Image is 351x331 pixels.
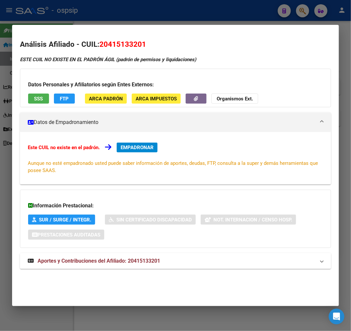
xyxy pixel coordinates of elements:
[136,96,177,102] span: ARCA Impuestos
[38,258,160,264] span: Aportes y Contribuciones del Afiliado: 20415133201
[39,217,91,223] span: SUR / SURGE / INTEGR.
[89,96,123,102] span: ARCA Padrón
[28,94,49,104] button: SSS
[20,253,331,269] mat-expansion-panel-header: Aportes y Contribuciones del Afiliado: 20415133201
[28,145,100,150] strong: Este CUIL no existe en el padrón.
[20,132,331,184] div: Datos de Empadronamiento
[20,113,331,132] mat-expansion-panel-header: Datos de Empadronamiento
[60,96,69,102] span: FTP
[28,230,104,240] button: Prestaciones Auditadas
[99,40,146,48] span: 20415133201
[121,145,154,150] span: EMPADRONAR
[28,160,318,173] span: Aunque no esté empadronado usted puede saber información de aportes, deudas, FTP, consulta a la s...
[20,57,196,62] strong: ESTE CUIL NO EXISTE EN EL PADRÓN ÁGIL (padrón de permisos y liquidaciones)
[329,309,344,324] div: Open Intercom Messenger
[28,118,315,126] mat-panel-title: Datos de Empadronamiento
[117,143,158,152] button: EMPADRONAR
[28,81,323,89] h3: Datos Personales y Afiliatorios según Entes Externos:
[28,202,323,210] h3: Información Prestacional:
[20,39,331,50] h2: Análisis Afiliado - CUIL:
[213,217,292,223] span: Not. Internacion / Censo Hosp.
[116,217,192,223] span: Sin Certificado Discapacidad
[105,215,196,225] button: Sin Certificado Discapacidad
[28,215,95,225] button: SUR / SURGE / INTEGR.
[34,96,43,102] span: SSS
[211,94,258,104] button: Organismos Ext.
[38,232,100,238] span: Prestaciones Auditadas
[217,96,253,102] strong: Organismos Ext.
[54,94,75,104] button: FTP
[132,94,181,104] button: ARCA Impuestos
[201,215,296,225] button: Not. Internacion / Censo Hosp.
[85,94,127,104] button: ARCA Padrón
